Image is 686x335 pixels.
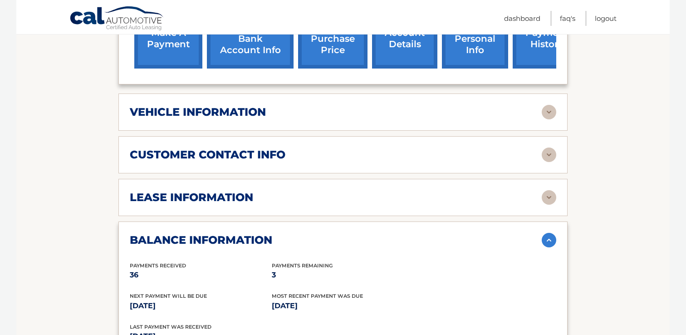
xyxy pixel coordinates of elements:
h2: lease information [130,191,253,204]
a: Cal Automotive [69,6,165,32]
img: accordion-rest.svg [542,190,556,205]
span: Payments Remaining [272,262,333,269]
a: Dashboard [504,11,540,26]
span: Most Recent Payment Was Due [272,293,363,299]
img: accordion-rest.svg [542,105,556,119]
h2: balance information [130,233,272,247]
h2: vehicle information [130,105,266,119]
span: Last Payment was received [130,324,211,330]
a: FAQ's [560,11,575,26]
h2: customer contact info [130,148,285,162]
a: Logout [595,11,617,26]
span: Payments Received [130,262,186,269]
img: accordion-active.svg [542,233,556,247]
p: [DATE] [130,300,272,312]
p: 36 [130,269,272,281]
p: [DATE] [272,300,414,312]
a: update personal info [442,9,508,69]
span: Next Payment will be due [130,293,207,299]
a: account details [372,9,437,69]
a: request purchase price [298,9,367,69]
a: payment history [513,9,581,69]
a: make a payment [134,9,202,69]
p: 3 [272,269,414,281]
img: accordion-rest.svg [542,148,556,162]
a: Add/Remove bank account info [207,9,294,69]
